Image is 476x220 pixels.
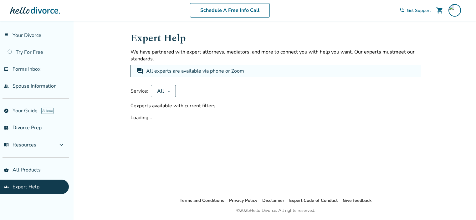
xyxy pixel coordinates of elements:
[262,197,284,204] li: Disclaimer
[4,142,9,147] span: menu_book
[151,85,176,97] button: All
[131,102,421,109] div: 0 experts available with current filters.
[131,49,415,62] span: meet our standards.
[4,108,9,113] span: explore
[180,197,224,203] a: Terms and Conditions
[156,88,165,95] div: All
[131,31,421,46] h1: Expert Help
[13,66,40,73] span: Forms Inbox
[146,67,245,75] div: All experts are available via phone or Zoom
[343,197,372,204] li: Give feedback
[289,197,338,203] a: Expert Code of Conduct
[131,88,148,95] span: Service:
[4,141,36,148] span: Resources
[4,167,9,172] span: shopping_basket
[58,141,65,149] span: expand_more
[4,84,9,89] span: people
[436,7,443,14] span: shopping_cart
[399,8,404,13] span: phone_in_talk
[4,67,9,72] span: inbox
[236,207,315,214] div: © 2025 Hello Divorce. All rights reserved.
[190,3,270,18] a: Schedule A Free Info Call
[407,8,431,13] span: Get Support
[4,125,9,130] span: list_alt_check
[4,33,9,38] span: flag_2
[448,4,461,17] img: annette@beverscpa.com
[229,197,257,203] a: Privacy Policy
[41,108,54,114] span: AI beta
[399,8,431,13] a: phone_in_talkGet Support
[4,184,9,189] span: groups
[131,114,421,121] div: Loading...
[131,49,421,62] p: We have partnered with expert attorneys, mediators, and more to connect you with help you want. O...
[136,67,144,75] span: forum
